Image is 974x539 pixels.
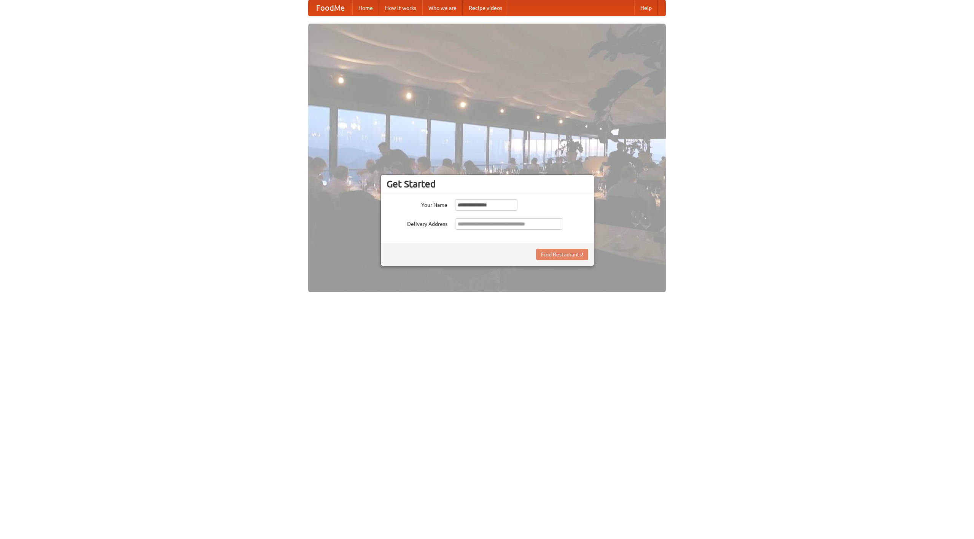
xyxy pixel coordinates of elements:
label: Your Name [387,199,447,209]
a: Home [352,0,379,16]
h3: Get Started [387,178,588,190]
a: How it works [379,0,422,16]
button: Find Restaurants! [536,249,588,260]
a: FoodMe [309,0,352,16]
label: Delivery Address [387,218,447,228]
a: Who we are [422,0,463,16]
a: Recipe videos [463,0,508,16]
a: Help [634,0,658,16]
